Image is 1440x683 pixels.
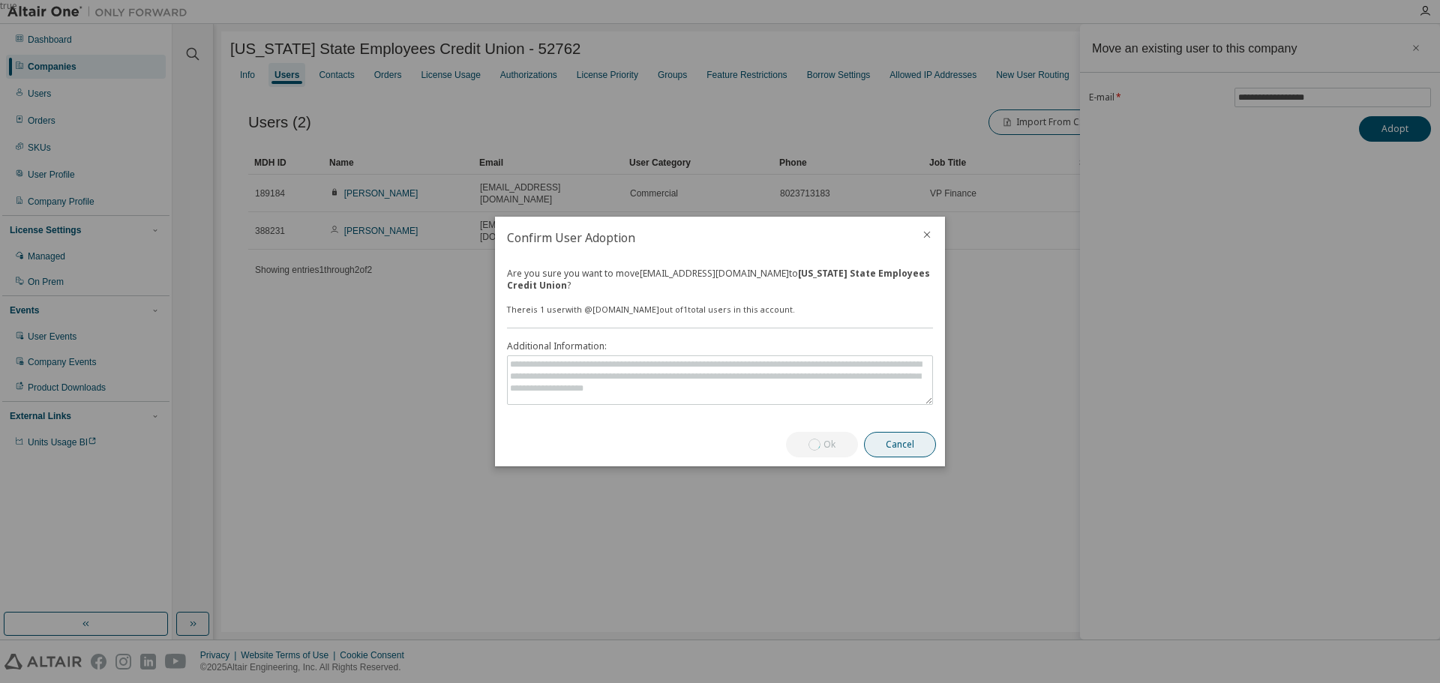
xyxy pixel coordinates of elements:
[507,304,933,316] div: There is 1 user with @ [DOMAIN_NAME] out of 1 total users in this account.
[495,217,909,259] h2: Confirm User Adoption
[507,268,933,292] div: Are you sure you want to move [EMAIL_ADDRESS][DOMAIN_NAME] to ?
[507,267,930,292] strong: [US_STATE] State Employees Credit Union
[864,432,936,457] button: Cancel
[507,340,933,352] label: Additional Information:
[921,229,933,241] button: close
